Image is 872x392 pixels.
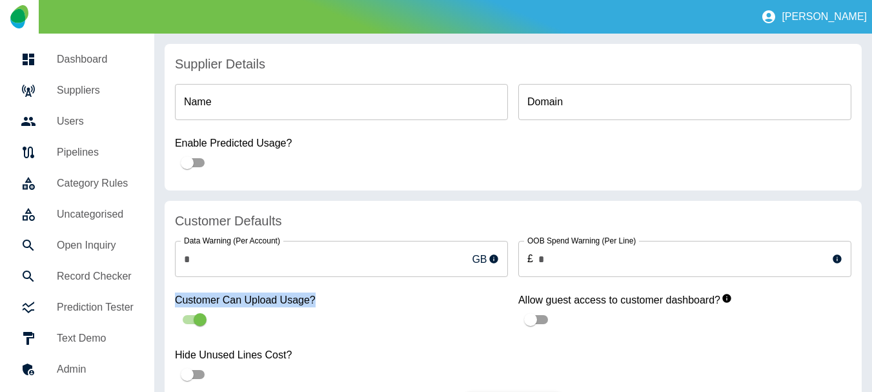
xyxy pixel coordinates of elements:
[57,238,134,253] h5: Open Inquiry
[57,83,134,98] h5: Suppliers
[57,300,134,315] h5: Prediction Tester
[57,269,134,284] h5: Record Checker
[10,199,144,230] a: Uncategorised
[57,176,134,191] h5: Category Rules
[175,136,851,150] label: Enable Predicted Usage?
[184,235,280,246] label: Data Warning (Per Account)
[756,4,872,30] button: [PERSON_NAME]
[175,54,851,74] h4: Supplier Details
[518,293,851,307] label: Allow guest access to customer dashboard?
[10,5,28,28] img: Logo
[57,114,134,129] h5: Users
[57,331,134,346] h5: Text Demo
[527,235,636,246] label: OOB Spend Warning (Per Line)
[10,44,144,75] a: Dashboard
[10,230,144,261] a: Open Inquiry
[10,75,144,106] a: Suppliers
[832,254,842,264] svg: This sets the warning limit for each line’s Out-of-Bundle usage and usage exceeding the limit wil...
[175,211,851,231] h4: Customer Defaults
[527,251,533,267] p: £
[10,137,144,168] a: Pipelines
[10,292,144,323] a: Prediction Tester
[57,362,134,377] h5: Admin
[10,106,144,137] a: Users
[10,168,144,199] a: Category Rules
[10,323,144,354] a: Text Demo
[175,293,508,307] label: Customer Can Upload Usage?
[782,11,867,23] p: [PERSON_NAME]
[57,52,134,67] h5: Dashboard
[57,207,134,222] h5: Uncategorised
[57,145,134,160] h5: Pipelines
[722,293,732,304] svg: When enabled, this allows guest users to view your customer dashboards.
[10,261,144,292] a: Record Checker
[10,354,144,385] a: Admin
[175,347,851,362] label: Hide Unused Lines Cost?
[489,254,499,264] svg: This sets the monthly warning limit for your customer’s Mobile Data usage and will be displayed a...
